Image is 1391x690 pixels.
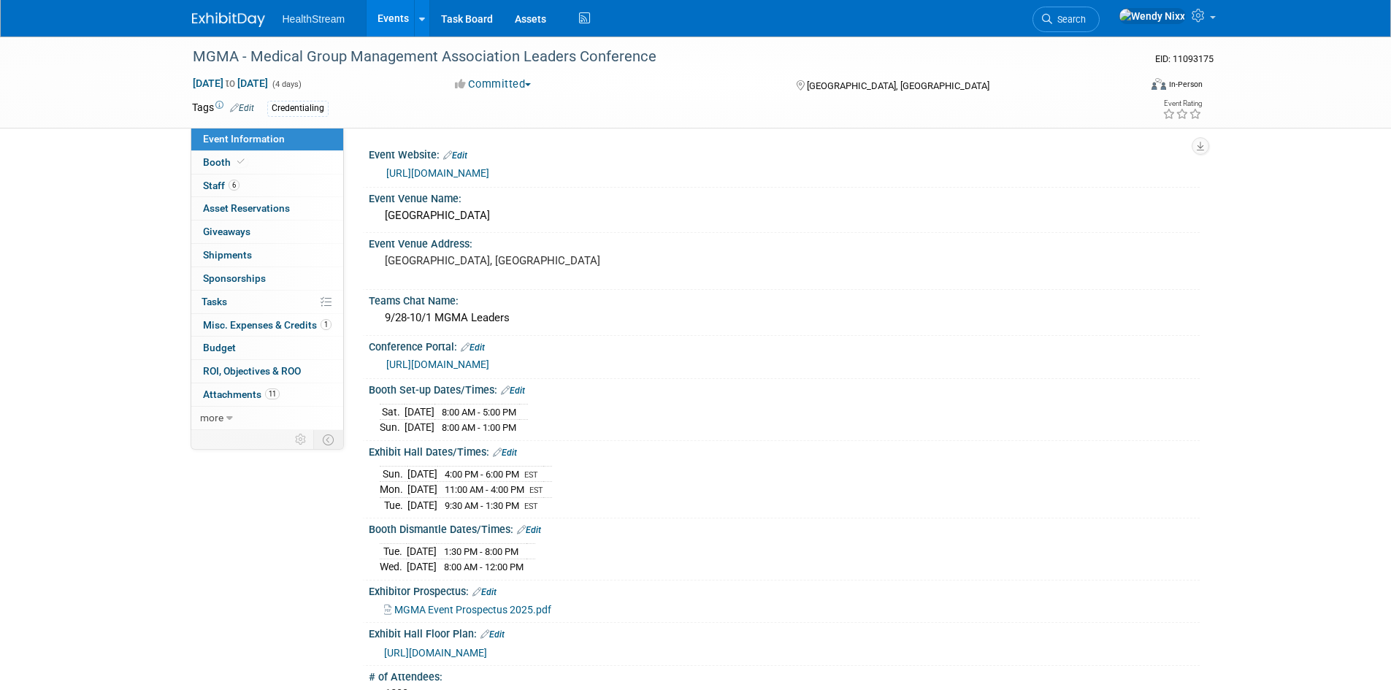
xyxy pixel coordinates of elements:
span: 1 [321,319,332,330]
a: Attachments11 [191,383,343,406]
span: 9:30 AM - 1:30 PM [445,500,519,511]
a: Edit [493,448,517,458]
span: more [200,412,223,423]
a: Edit [443,150,467,161]
div: Teams Chat Name: [369,290,1200,308]
i: Booth reservation complete [237,158,245,166]
td: Wed. [380,559,407,575]
span: to [223,77,237,89]
pre: [GEOGRAPHIC_DATA], [GEOGRAPHIC_DATA] [385,254,699,267]
td: Tue. [380,543,407,559]
a: Edit [480,629,505,640]
span: Staff [203,180,240,191]
a: [URL][DOMAIN_NAME] [386,167,489,179]
a: Misc. Expenses & Credits1 [191,314,343,337]
td: Personalize Event Tab Strip [288,430,314,449]
div: [GEOGRAPHIC_DATA] [380,204,1189,227]
span: 6 [229,180,240,191]
a: ROI, Objectives & ROO [191,360,343,383]
span: MGMA Event Prospectus 2025.pdf [394,604,551,616]
div: 9/28-10/1 MGMA Leaders [380,307,1189,329]
div: In-Person [1168,79,1203,90]
div: Event Format [1053,76,1203,98]
div: Exhibit Hall Dates/Times: [369,441,1200,460]
td: [DATE] [407,482,437,498]
td: [DATE] [407,466,437,482]
a: Asset Reservations [191,197,343,220]
td: Toggle Event Tabs [313,430,343,449]
span: Budget [203,342,236,353]
span: 8:00 AM - 1:00 PM [442,422,516,433]
div: # of Attendees: [369,666,1200,684]
span: 11 [265,388,280,399]
td: [DATE] [405,404,434,420]
span: 11:00 AM - 4:00 PM [445,484,524,495]
span: 8:00 AM - 5:00 PM [442,407,516,418]
span: 8:00 AM - 12:00 PM [444,561,524,572]
a: Shipments [191,244,343,267]
td: Mon. [380,482,407,498]
span: Attachments [203,388,280,400]
button: Committed [450,77,537,92]
span: Giveaways [203,226,250,237]
a: Edit [501,386,525,396]
a: Edit [461,342,485,353]
div: Booth Dismantle Dates/Times: [369,518,1200,537]
div: Event Venue Name: [369,188,1200,206]
td: [DATE] [407,543,437,559]
td: Tue. [380,497,407,513]
div: Credentialing [267,101,329,116]
span: Event Information [203,133,285,145]
img: Format-Inperson.png [1151,78,1166,90]
span: EST [529,486,543,495]
span: (4 days) [271,80,302,89]
span: EST [524,470,538,480]
a: [URL][DOMAIN_NAME] [384,647,487,659]
div: Exhibit Hall Floor Plan: [369,623,1200,642]
div: MGMA - Medical Group Management Association Leaders Conference [188,44,1117,70]
div: Event Website: [369,144,1200,163]
span: Misc. Expenses & Credits [203,319,332,331]
span: HealthStream [283,13,345,25]
div: Event Venue Address: [369,233,1200,251]
a: MGMA Event Prospectus 2025.pdf [384,604,551,616]
td: [DATE] [405,420,434,435]
span: 1:30 PM - 8:00 PM [444,546,518,557]
div: Booth Set-up Dates/Times: [369,379,1200,398]
span: [DATE] [DATE] [192,77,269,90]
a: Staff6 [191,175,343,197]
div: Conference Portal: [369,336,1200,355]
span: Sponsorships [203,272,266,284]
div: Exhibitor Prospectus: [369,580,1200,599]
span: Shipments [203,249,252,261]
a: Edit [517,525,541,535]
a: more [191,407,343,429]
span: Booth [203,156,248,168]
span: Tasks [202,296,227,307]
img: ExhibitDay [192,12,265,27]
span: ROI, Objectives & ROO [203,365,301,377]
a: Sponsorships [191,267,343,290]
a: Budget [191,337,343,359]
a: Booth [191,151,343,174]
a: Edit [472,587,497,597]
div: Event Rating [1162,100,1202,107]
span: Asset Reservations [203,202,290,214]
td: Sun. [380,420,405,435]
span: Event ID: 11093175 [1155,53,1214,64]
span: EST [524,502,538,511]
a: Event Information [191,128,343,150]
td: [DATE] [407,559,437,575]
img: Wendy Nixx [1119,8,1186,24]
span: Search [1052,14,1086,25]
a: Edit [230,103,254,113]
td: [DATE] [407,497,437,513]
a: Search [1032,7,1100,32]
td: Sun. [380,466,407,482]
a: Giveaways [191,221,343,243]
a: [URL][DOMAIN_NAME] [386,359,489,370]
a: Tasks [191,291,343,313]
span: [GEOGRAPHIC_DATA], [GEOGRAPHIC_DATA] [807,80,989,91]
td: Sat. [380,404,405,420]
